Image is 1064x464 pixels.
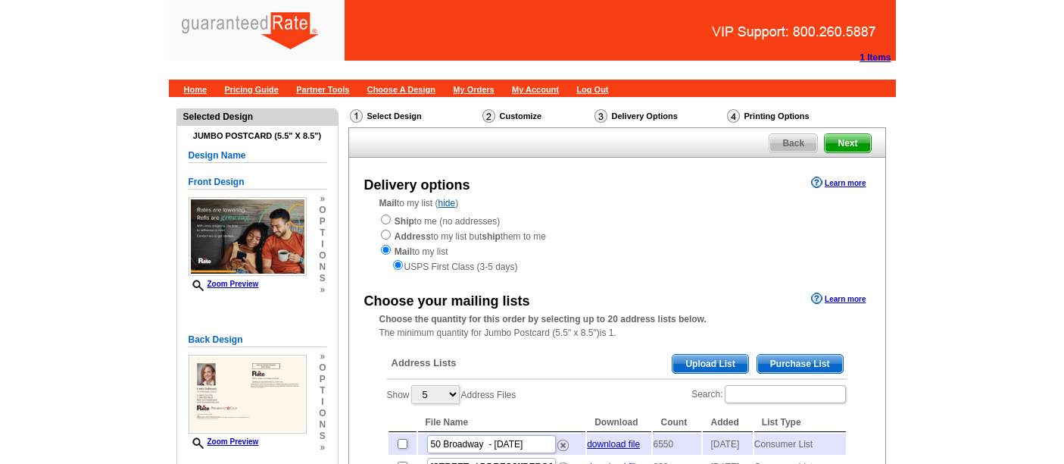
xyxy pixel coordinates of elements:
[825,134,870,152] span: Next
[319,431,326,442] span: s
[769,134,817,152] span: Back
[395,246,412,257] strong: Mail
[177,109,338,124] div: Selected Design
[481,108,593,124] div: Customize
[411,385,460,404] select: ShowAddress Files
[387,384,516,406] label: Show Address Files
[379,198,397,208] strong: Mail
[587,413,651,432] th: Download
[379,213,855,274] div: to me (no addresses) to my list but them to me to my list
[653,434,701,455] td: 6550
[757,355,843,373] span: Purchase List
[189,175,326,190] h5: Front Design
[653,413,701,432] th: Count
[319,442,326,453] span: »
[587,439,640,450] a: download file
[319,262,326,273] span: n
[811,177,866,189] a: Learn more
[349,196,885,274] div: to my list ( )
[594,109,607,123] img: Delivery Options
[319,193,326,205] span: »
[557,440,569,451] img: delete.png
[319,216,326,227] span: p
[319,419,326,431] span: n
[189,280,259,288] a: Zoom Preview
[296,85,349,94] a: Partner Tools
[319,385,326,397] span: t
[319,273,326,284] span: s
[576,85,608,94] a: Log Out
[319,397,326,408] span: i
[672,355,747,373] span: Upload List
[691,384,847,405] label: Search:
[364,291,530,312] div: Choose your mailing lists
[319,239,326,250] span: i
[860,52,891,63] strong: 1 Items
[319,227,326,239] span: t
[703,434,752,455] td: [DATE]
[379,314,707,324] strong: Choose the quantity for this order by selecting up to 20 address lists below.
[811,293,866,305] a: Learn more
[364,175,470,196] div: Delivery options
[395,216,414,227] strong: Ship
[754,434,846,455] td: Consumer List
[769,133,818,153] a: Back
[453,85,494,94] a: My Orders
[379,259,855,274] div: USPS First Class (3-5 days)
[189,333,326,347] h5: Back Design
[189,437,259,446] a: Zoom Preview
[703,413,752,432] th: Added
[593,108,725,127] div: Delivery Options
[348,108,481,127] div: Select Design
[319,250,326,262] span: o
[224,85,279,94] a: Pricing Guide
[189,355,307,434] img: small-thumb.jpg
[189,149,326,163] h5: Design Name
[557,437,569,447] a: Remove this list
[392,356,457,370] span: Address Lists
[189,131,326,141] h4: Jumbo Postcard (5.5" x 8.5")
[319,362,326,374] span: o
[184,85,207,94] a: Home
[367,85,435,94] a: Choose A Design
[418,413,586,432] th: File Name
[319,374,326,385] span: p
[725,108,860,127] div: Printing Options
[438,198,456,208] a: hide
[319,408,326,419] span: o
[754,413,846,432] th: List Type
[482,231,501,242] strong: ship
[319,284,326,296] span: »
[512,85,559,94] a: My Account
[395,231,431,242] strong: Address
[189,197,307,276] img: small-thumb.jpg
[727,109,740,123] img: Printing Options & Summary
[349,312,885,340] div: The minimum quantity for Jumbo Postcard (5.5" x 8.5")is 1.
[350,109,363,123] img: Select Design
[319,351,326,362] span: »
[851,416,1064,464] iframe: LiveChat chat widget
[319,205,326,216] span: o
[482,109,495,123] img: Customize
[725,385,846,403] input: Search:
